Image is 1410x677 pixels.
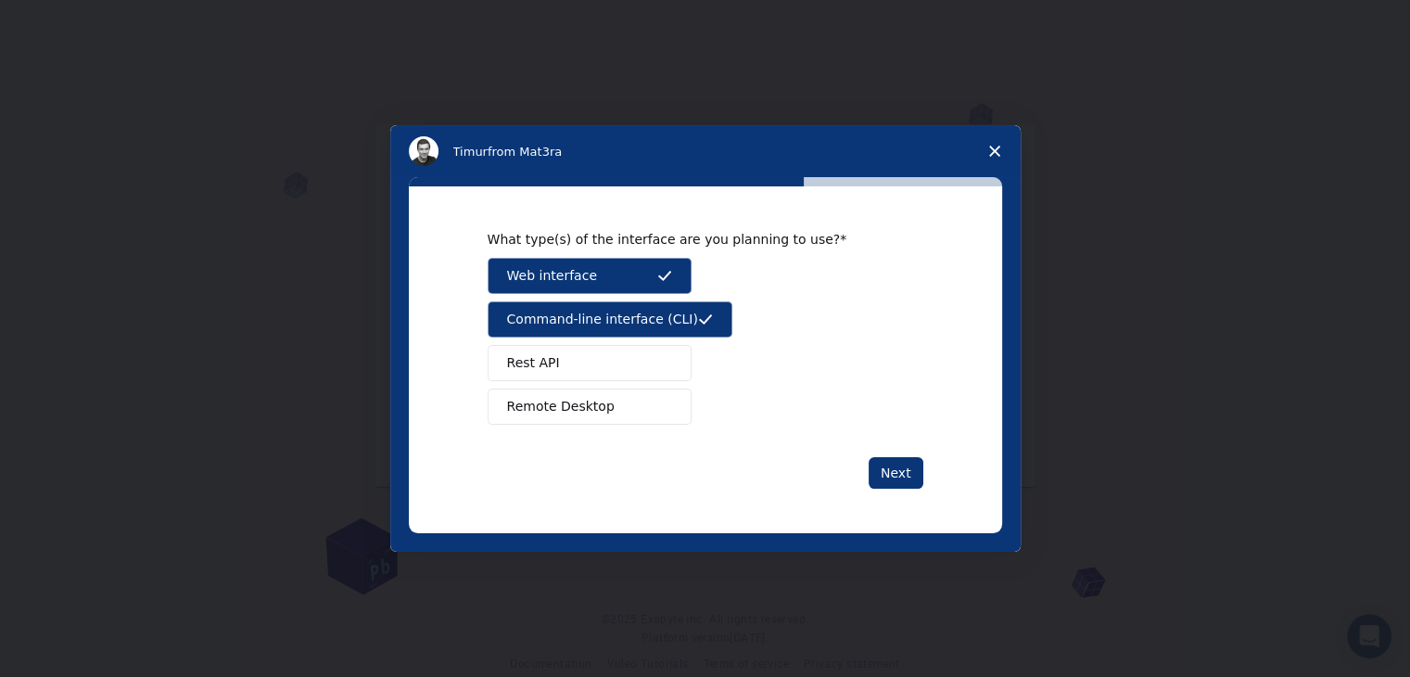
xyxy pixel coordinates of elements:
span: from Mat3ra [488,145,562,159]
span: Rest API [507,353,560,373]
span: Command-line interface (CLI) [507,310,698,329]
button: Remote Desktop [488,389,692,425]
img: Profile image for Timur [409,136,438,166]
button: Web interface [488,258,692,294]
span: Timur [453,145,488,159]
span: Remote Desktop [507,397,615,416]
button: Command-line interface (CLI) [488,301,732,338]
button: Rest API [488,345,692,381]
button: Next [869,457,923,489]
span: Web interface [507,266,597,286]
span: Close survey [969,125,1021,177]
span: Support [37,13,104,30]
div: What type(s) of the interface are you planning to use? [488,231,896,248]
